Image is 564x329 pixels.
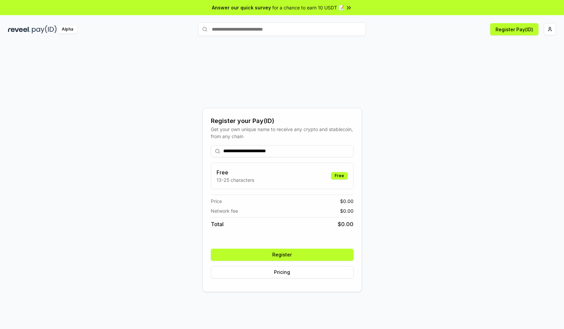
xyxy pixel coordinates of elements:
div: Alpha [58,25,77,34]
span: Price [211,198,222,205]
button: Register Pay(ID) [490,23,538,35]
div: Register your Pay(ID) [211,116,354,126]
button: Register [211,249,354,261]
img: pay_id [32,25,57,34]
div: Free [331,172,348,179]
p: 13-25 characters [217,176,254,183]
span: $ 0.00 [338,220,354,228]
span: $ 0.00 [340,198,354,205]
h3: Free [217,168,254,176]
span: Total [211,220,224,228]
span: for a chance to earn 10 USDT 📝 [272,4,344,11]
img: reveel_dark [8,25,31,34]
span: Answer our quick survey [212,4,271,11]
span: Network fee [211,207,238,214]
button: Pricing [211,266,354,278]
div: Get your own unique name to receive any crypto and stablecoin, from any chain [211,126,354,140]
span: $ 0.00 [340,207,354,214]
